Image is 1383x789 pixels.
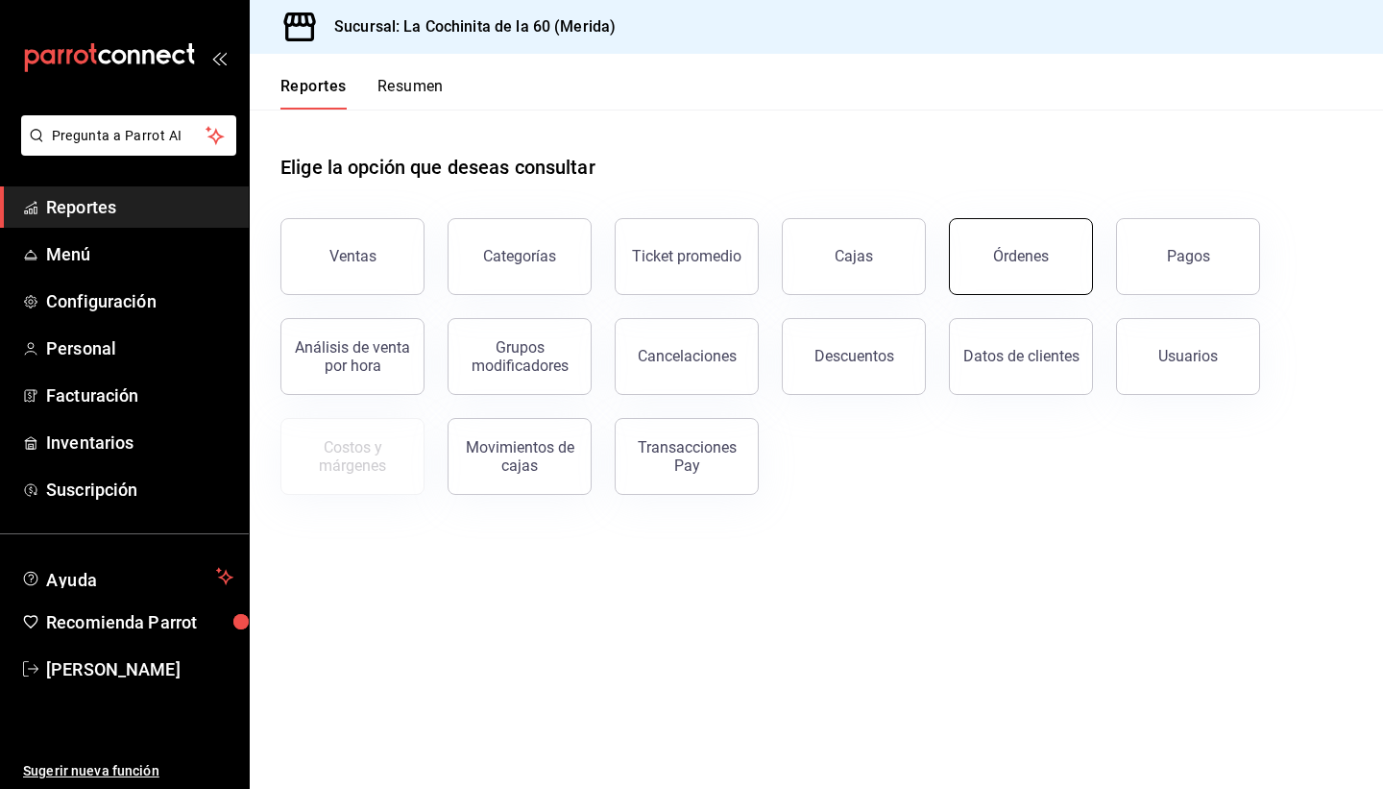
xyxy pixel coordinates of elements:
[21,115,236,156] button: Pregunta a Parrot AI
[329,247,376,265] div: Ventas
[638,347,737,365] div: Cancelaciones
[293,338,412,375] div: Análisis de venta por hora
[280,153,595,182] h1: Elige la opción que deseas consultar
[627,438,746,475] div: Transacciones Pay
[483,247,556,265] div: Categorías
[280,77,444,110] div: navigation tabs
[280,77,347,110] button: Reportes
[377,77,444,110] button: Resumen
[46,430,233,456] span: Inventarios
[448,218,592,295] button: Categorías
[814,347,894,365] div: Descuentos
[46,477,233,503] span: Suscripción
[46,194,233,220] span: Reportes
[280,318,425,395] button: Análisis de venta por hora
[280,418,425,495] button: Contrata inventarios para ver este reporte
[46,335,233,361] span: Personal
[632,247,741,265] div: Ticket promedio
[615,218,759,295] button: Ticket promedio
[615,418,759,495] button: Transacciones Pay
[46,288,233,314] span: Configuración
[782,218,926,295] a: Cajas
[293,438,412,475] div: Costos y márgenes
[949,218,1093,295] button: Órdenes
[46,656,233,682] span: [PERSON_NAME]
[52,126,206,146] span: Pregunta a Parrot AI
[280,218,425,295] button: Ventas
[993,247,1049,265] div: Órdenes
[448,318,592,395] button: Grupos modificadores
[1116,318,1260,395] button: Usuarios
[46,609,233,635] span: Recomienda Parrot
[46,382,233,408] span: Facturación
[963,347,1080,365] div: Datos de clientes
[1116,218,1260,295] button: Pagos
[949,318,1093,395] button: Datos de clientes
[13,139,236,160] a: Pregunta a Parrot AI
[1167,247,1210,265] div: Pagos
[835,245,874,268] div: Cajas
[460,438,579,475] div: Movimientos de cajas
[46,565,208,588] span: Ayuda
[448,418,592,495] button: Movimientos de cajas
[46,241,233,267] span: Menú
[1158,347,1218,365] div: Usuarios
[615,318,759,395] button: Cancelaciones
[211,50,227,65] button: open_drawer_menu
[23,761,233,781] span: Sugerir nueva función
[460,338,579,375] div: Grupos modificadores
[782,318,926,395] button: Descuentos
[319,15,616,38] h3: Sucursal: La Cochinita de la 60 (Merida)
